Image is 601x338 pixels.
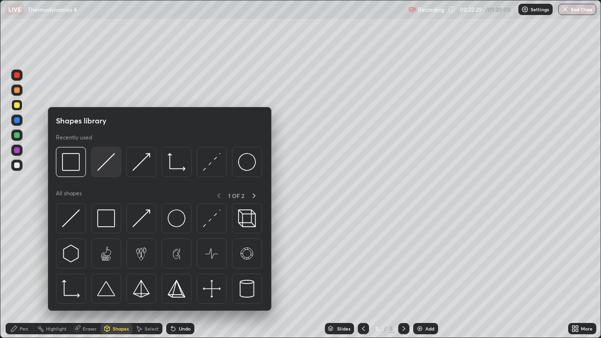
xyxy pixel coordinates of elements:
[145,326,159,331] div: Select
[56,134,92,141] p: Recently used
[418,6,444,13] p: Recording
[558,4,596,15] button: End Class
[168,245,185,262] img: svg+xml;charset=utf-8,%3Csvg%20xmlns%3D%22http%3A%2F%2Fwww.w3.org%2F2000%2Fsvg%22%20width%3D%2265...
[416,325,424,332] img: add-slide-button
[562,6,569,13] img: end-class-cross
[132,209,150,227] img: svg+xml;charset=utf-8,%3Csvg%20xmlns%3D%22http%3A%2F%2Fwww.w3.org%2F2000%2Fsvg%22%20width%3D%2230...
[56,190,82,201] p: All shapes
[20,326,28,331] div: Pen
[531,7,549,12] p: Settings
[203,209,221,227] img: svg+xml;charset=utf-8,%3Csvg%20xmlns%3D%22http%3A%2F%2Fwww.w3.org%2F2000%2Fsvg%22%20width%3D%2230...
[97,153,115,171] img: svg+xml;charset=utf-8,%3Csvg%20xmlns%3D%22http%3A%2F%2Fwww.w3.org%2F2000%2Fsvg%22%20width%3D%2230...
[203,245,221,262] img: svg+xml;charset=utf-8,%3Csvg%20xmlns%3D%22http%3A%2F%2Fwww.w3.org%2F2000%2Fsvg%22%20width%3D%2265...
[337,326,350,331] div: Slides
[168,153,185,171] img: svg+xml;charset=utf-8,%3Csvg%20xmlns%3D%22http%3A%2F%2Fwww.w3.org%2F2000%2Fsvg%22%20width%3D%2233...
[168,280,185,298] img: svg+xml;charset=utf-8,%3Csvg%20xmlns%3D%22http%3A%2F%2Fwww.w3.org%2F2000%2Fsvg%22%20width%3D%2234...
[46,326,67,331] div: Highlight
[238,153,256,171] img: svg+xml;charset=utf-8,%3Csvg%20xmlns%3D%22http%3A%2F%2Fwww.w3.org%2F2000%2Fsvg%22%20width%3D%2236...
[28,6,77,13] p: Thermodynamics 4
[389,324,394,333] div: 5
[56,115,107,126] h5: Shapes library
[521,6,529,13] img: class-settings-icons
[113,326,129,331] div: Shapes
[62,280,80,298] img: svg+xml;charset=utf-8,%3Csvg%20xmlns%3D%22http%3A%2F%2Fwww.w3.org%2F2000%2Fsvg%22%20width%3D%2233...
[179,326,191,331] div: Undo
[97,245,115,262] img: svg+xml;charset=utf-8,%3Csvg%20xmlns%3D%22http%3A%2F%2Fwww.w3.org%2F2000%2Fsvg%22%20width%3D%2265...
[168,209,185,227] img: svg+xml;charset=utf-8,%3Csvg%20xmlns%3D%22http%3A%2F%2Fwww.w3.org%2F2000%2Fsvg%22%20width%3D%2236...
[373,326,382,331] div: 5
[203,153,221,171] img: svg+xml;charset=utf-8,%3Csvg%20xmlns%3D%22http%3A%2F%2Fwww.w3.org%2F2000%2Fsvg%22%20width%3D%2230...
[8,6,21,13] p: LIVE
[238,245,256,262] img: svg+xml;charset=utf-8,%3Csvg%20xmlns%3D%22http%3A%2F%2Fwww.w3.org%2F2000%2Fsvg%22%20width%3D%2265...
[62,245,80,262] img: svg+xml;charset=utf-8,%3Csvg%20xmlns%3D%22http%3A%2F%2Fwww.w3.org%2F2000%2Fsvg%22%20width%3D%2230...
[425,326,434,331] div: Add
[408,6,416,13] img: recording.375f2c34.svg
[83,326,97,331] div: Eraser
[228,192,244,200] p: 1 OF 2
[132,280,150,298] img: svg+xml;charset=utf-8,%3Csvg%20xmlns%3D%22http%3A%2F%2Fwww.w3.org%2F2000%2Fsvg%22%20width%3D%2234...
[132,153,150,171] img: svg+xml;charset=utf-8,%3Csvg%20xmlns%3D%22http%3A%2F%2Fwww.w3.org%2F2000%2Fsvg%22%20width%3D%2230...
[97,280,115,298] img: svg+xml;charset=utf-8,%3Csvg%20xmlns%3D%22http%3A%2F%2Fwww.w3.org%2F2000%2Fsvg%22%20width%3D%2238...
[62,209,80,227] img: svg+xml;charset=utf-8,%3Csvg%20xmlns%3D%22http%3A%2F%2Fwww.w3.org%2F2000%2Fsvg%22%20width%3D%2230...
[384,326,387,331] div: /
[132,245,150,262] img: svg+xml;charset=utf-8,%3Csvg%20xmlns%3D%22http%3A%2F%2Fwww.w3.org%2F2000%2Fsvg%22%20width%3D%2265...
[62,153,80,171] img: svg+xml;charset=utf-8,%3Csvg%20xmlns%3D%22http%3A%2F%2Fwww.w3.org%2F2000%2Fsvg%22%20width%3D%2234...
[203,280,221,298] img: svg+xml;charset=utf-8,%3Csvg%20xmlns%3D%22http%3A%2F%2Fwww.w3.org%2F2000%2Fsvg%22%20width%3D%2240...
[238,280,256,298] img: svg+xml;charset=utf-8,%3Csvg%20xmlns%3D%22http%3A%2F%2Fwww.w3.org%2F2000%2Fsvg%22%20width%3D%2228...
[238,209,256,227] img: svg+xml;charset=utf-8,%3Csvg%20xmlns%3D%22http%3A%2F%2Fwww.w3.org%2F2000%2Fsvg%22%20width%3D%2235...
[97,209,115,227] img: svg+xml;charset=utf-8,%3Csvg%20xmlns%3D%22http%3A%2F%2Fwww.w3.org%2F2000%2Fsvg%22%20width%3D%2234...
[581,326,593,331] div: More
